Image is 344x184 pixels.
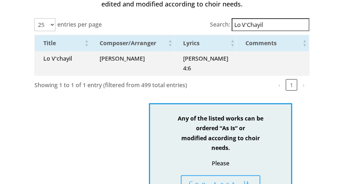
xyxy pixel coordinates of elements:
td: [PERSON_NAME] 4:6 [175,51,237,75]
span: Comments: Activate to sort [303,35,307,51]
td: [PERSON_NAME] [91,51,175,75]
div: Showing 1 to 1 of 1 entry (filtered from 499 total entries) [34,80,187,90]
span: Composer/Arranger [100,39,156,47]
span: Lyrics: Activate to sort [230,35,235,51]
span: Composer/Arranger: Activate to sort [168,35,172,51]
strong: Any of the listed works can be ordered “As Is” or modified according to choir needs. [178,114,264,152]
button: Next [298,79,310,91]
span: Title [43,39,56,47]
span: Lyrics [183,39,200,47]
nav: pagination [273,79,310,91]
td: Lo V'chayil [35,51,91,75]
span: Title: Activate to sort [85,35,89,51]
button: Previous [274,79,285,91]
button: 1 [286,79,297,91]
span: Comments [245,39,277,47]
label: entries per page [57,20,102,29]
label: Search: [210,20,230,29]
p: Please [172,159,270,168]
